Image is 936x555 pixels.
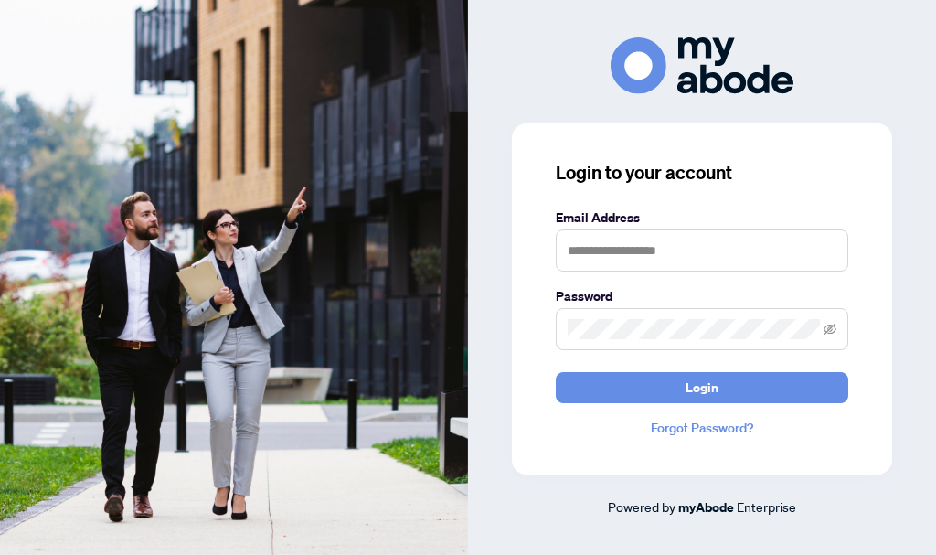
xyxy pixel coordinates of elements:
[737,498,796,515] span: Enterprise
[556,208,848,228] label: Email Address
[556,160,848,186] h3: Login to your account
[556,372,848,403] button: Login
[556,286,848,306] label: Password
[611,37,793,93] img: ma-logo
[686,373,718,402] span: Login
[556,418,848,438] a: Forgot Password?
[678,497,734,518] a: myAbode
[824,323,836,336] span: eye-invisible
[608,498,675,515] span: Powered by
